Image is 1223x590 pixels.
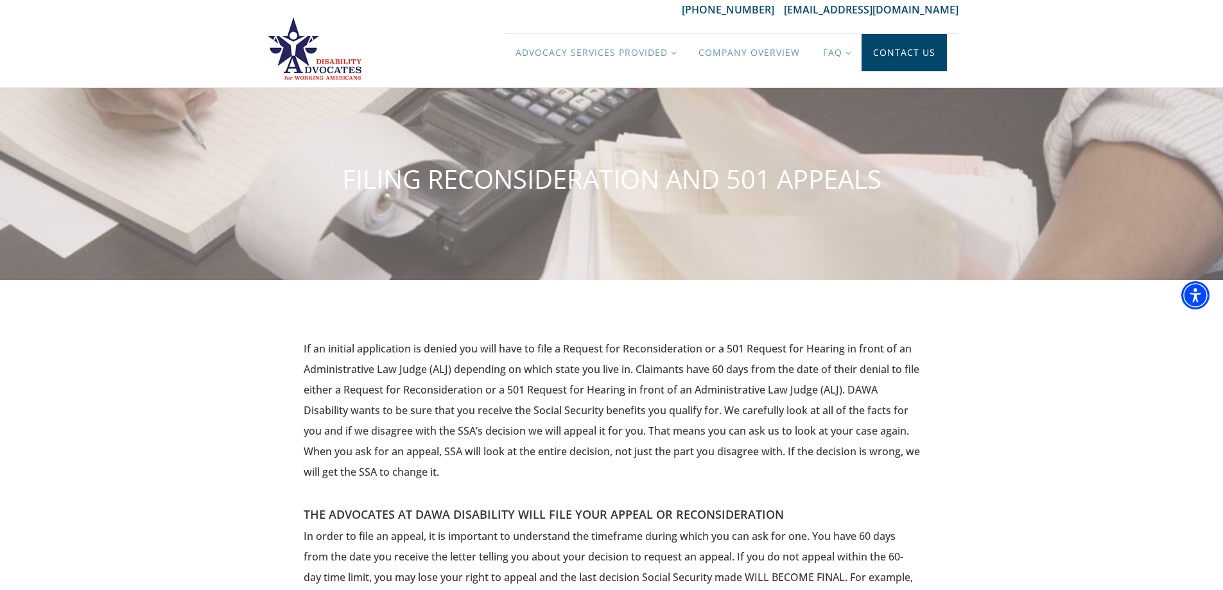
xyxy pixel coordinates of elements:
[682,3,784,17] a: [PHONE_NUMBER]
[811,34,862,71] a: FAQ
[304,503,784,526] span: THE ADVOCATES AT DAWA DISABILITY WILL FILE YOUR APPEAL OR RECONSIDERATION
[1181,281,1210,309] div: Accessibility Menu
[862,34,947,71] a: Contact Us
[342,165,881,193] h1: FILING RECONSIDERATION AND 501 APPEALS
[784,3,958,17] a: [EMAIL_ADDRESS][DOMAIN_NAME]
[504,34,687,71] a: Advocacy Services Provided
[687,34,811,71] a: Company Overview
